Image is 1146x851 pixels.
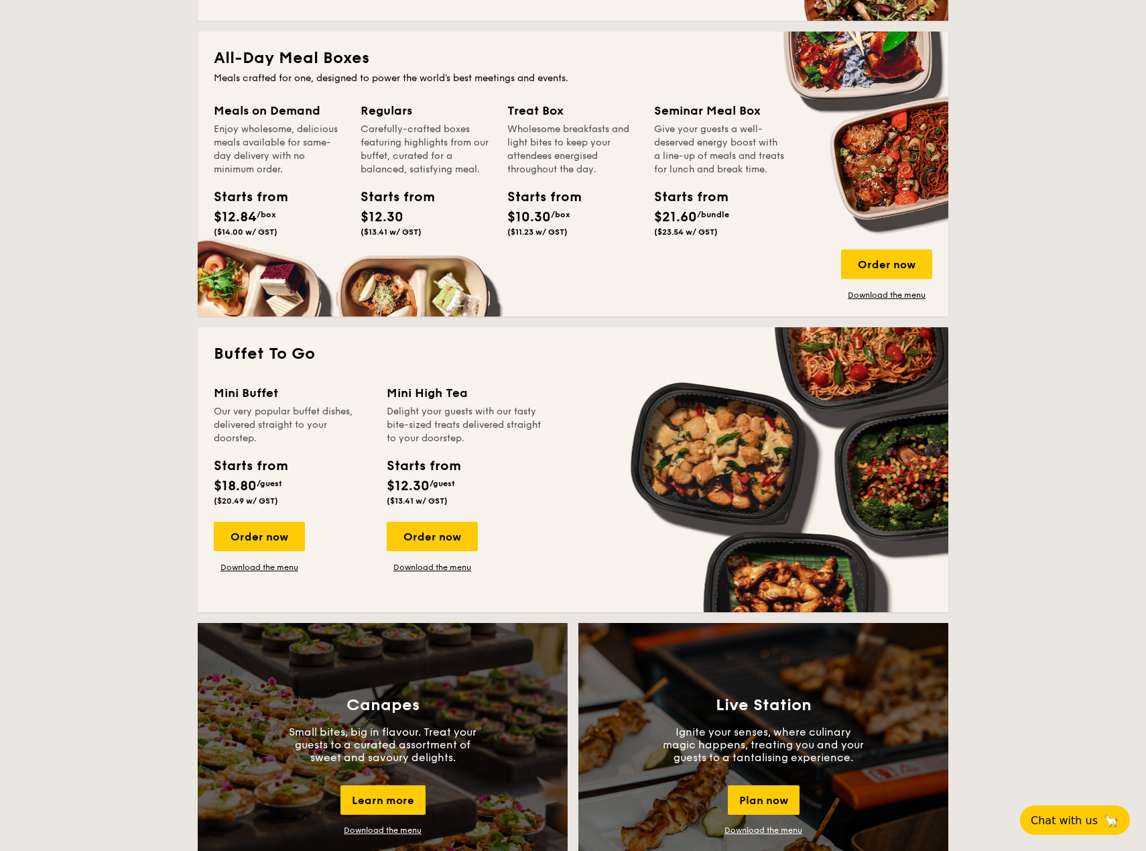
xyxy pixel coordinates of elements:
[361,101,491,120] div: Regulars
[387,496,448,506] span: ($13.41 w/ GST)
[214,187,274,207] div: Starts from
[430,479,455,488] span: /guest
[361,123,491,176] div: Carefully-crafted boxes featuring highlights from our buffet, curated for a balanced, satisfying ...
[344,826,422,835] a: Download the menu
[214,456,287,476] div: Starts from
[507,187,568,207] div: Starts from
[654,101,785,120] div: Seminar Meal Box
[387,522,478,551] div: Order now
[340,785,426,815] div: Learn more
[214,101,344,120] div: Meals on Demand
[387,478,430,494] span: $12.30
[507,123,638,176] div: Wholesome breakfasts and light bites to keep your attendees energised throughout the day.
[282,726,483,764] p: Small bites, big in flavour. Treat your guests to a curated assortment of sweet and savoury delig...
[214,72,932,85] div: Meals crafted for one, designed to power the world's best meetings and events.
[654,123,785,176] div: Give your guests a well-deserved energy boost with a line-up of meals and treats for lunch and br...
[507,101,638,120] div: Treat Box
[1020,805,1130,835] button: Chat with us🦙
[214,343,932,365] h2: Buffet To Go
[1031,814,1098,827] span: Chat with us
[654,187,714,207] div: Starts from
[346,696,420,715] h3: Canapes
[654,209,697,225] span: $21.60
[214,384,371,402] div: Mini Buffet
[1103,813,1119,828] span: 🦙
[361,227,422,237] span: ($13.41 w/ GST)
[387,405,544,445] div: Delight your guests with our tasty bite-sized treats delivered straight to your doorstep.
[728,785,800,815] div: Plan now
[841,249,932,279] div: Order now
[214,227,277,237] span: ($14.00 w/ GST)
[551,210,570,219] span: /box
[214,522,305,551] div: Order now
[387,456,460,476] div: Starts from
[214,48,932,69] h2: All-Day Meal Boxes
[214,405,371,445] div: Our very popular buffet dishes, delivered straight to your doorstep.
[214,496,278,506] span: ($20.49 w/ GST)
[214,123,344,176] div: Enjoy wholesome, delicious meals available for same-day delivery with no minimum order.
[214,209,257,225] span: $12.84
[507,227,568,237] span: ($11.23 w/ GST)
[257,479,282,488] span: /guest
[841,290,932,300] a: Download the menu
[361,187,421,207] div: Starts from
[387,562,478,573] a: Download the menu
[214,478,257,494] span: $18.80
[507,209,551,225] span: $10.30
[663,726,864,764] p: Ignite your senses, where culinary magic happens, treating you and your guests to a tantalising e...
[214,562,305,573] a: Download the menu
[724,826,802,835] a: Download the menu
[654,227,718,237] span: ($23.54 w/ GST)
[257,210,276,219] span: /box
[361,209,403,225] span: $12.30
[697,210,729,219] span: /bundle
[716,696,812,715] h3: Live Station
[387,384,544,402] div: Mini High Tea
